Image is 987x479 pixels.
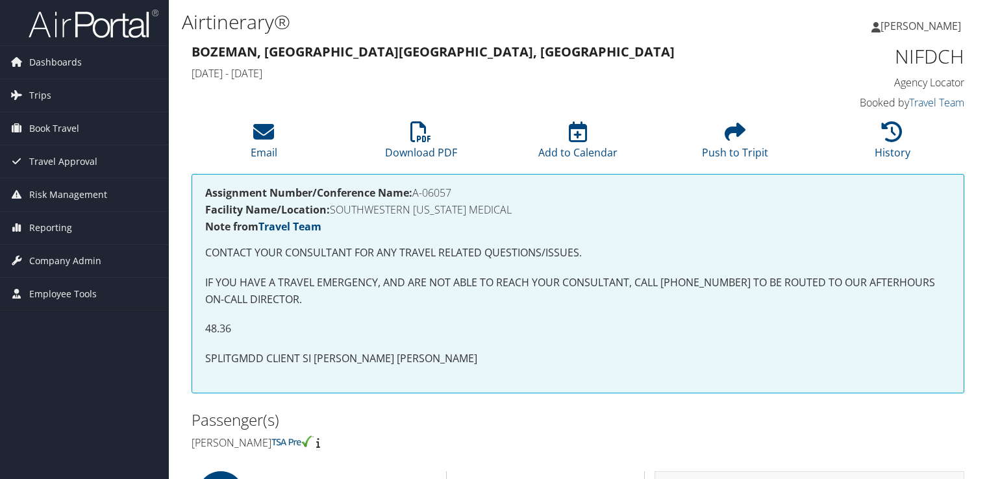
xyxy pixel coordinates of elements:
[881,19,961,33] span: [PERSON_NAME]
[29,178,107,211] span: Risk Management
[258,219,321,234] a: Travel Team
[205,350,951,367] p: SPLITGMDD CLIENT SI [PERSON_NAME] [PERSON_NAME]
[205,204,951,215] h4: SOUTHWESTERN [US_STATE] MEDICAL
[192,66,766,80] h4: [DATE] - [DATE]
[29,145,97,178] span: Travel Approval
[271,436,314,447] img: tsa-precheck.png
[702,129,768,160] a: Push to Tripit
[875,129,910,160] a: History
[909,95,964,110] a: Travel Team
[205,275,951,308] p: IF YOU HAVE A TRAVEL EMERGENCY, AND ARE NOT ABLE TO REACH YOUR CONSULTANT, CALL [PHONE_NUMBER] TO...
[205,321,951,338] p: 48.36
[205,219,321,234] strong: Note from
[205,245,951,262] p: CONTACT YOUR CONSULTANT FOR ANY TRAVEL RELATED QUESTIONS/ISSUES.
[871,6,974,45] a: [PERSON_NAME]
[786,75,964,90] h4: Agency Locator
[786,43,964,70] h1: NIFDCH
[385,129,457,160] a: Download PDF
[251,129,277,160] a: Email
[192,43,675,60] strong: Bozeman, [GEOGRAPHIC_DATA] [GEOGRAPHIC_DATA], [GEOGRAPHIC_DATA]
[192,409,568,431] h2: Passenger(s)
[29,8,158,39] img: airportal-logo.png
[29,212,72,244] span: Reporting
[205,188,951,198] h4: A-06057
[182,8,710,36] h1: Airtinerary®
[29,79,51,112] span: Trips
[205,186,412,200] strong: Assignment Number/Conference Name:
[29,46,82,79] span: Dashboards
[538,129,618,160] a: Add to Calendar
[786,95,964,110] h4: Booked by
[29,245,101,277] span: Company Admin
[192,436,568,450] h4: [PERSON_NAME]
[29,112,79,145] span: Book Travel
[205,203,330,217] strong: Facility Name/Location:
[29,278,97,310] span: Employee Tools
